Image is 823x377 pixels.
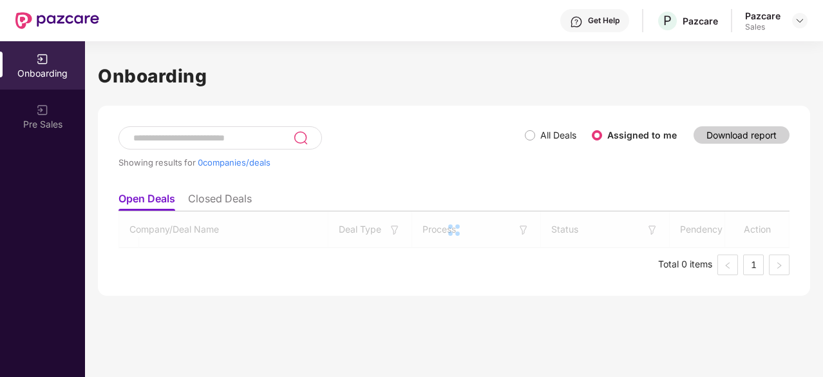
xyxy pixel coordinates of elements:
[663,13,672,28] span: P
[570,15,583,28] img: svg+xml;base64,PHN2ZyBpZD0iSGVscC0zMngzMiIgeG1sbnM9Imh0dHA6Ly93d3cudzMub3JnLzIwMDAvc3ZnIiB3aWR0aD...
[745,22,780,32] div: Sales
[769,255,790,275] button: right
[98,62,810,90] h1: Onboarding
[658,255,712,275] li: Total 0 items
[683,15,718,27] div: Pazcare
[15,12,99,29] img: New Pazcare Logo
[293,130,308,146] img: svg+xml;base64,PHN2ZyB3aWR0aD0iMjQiIGhlaWdodD0iMjUiIHZpZXdCb3g9IjAgMCAyNCAyNSIgZmlsbD0ibm9uZSIgeG...
[724,262,732,269] span: left
[36,104,49,117] img: svg+xml;base64,PHN2ZyB3aWR0aD0iMjAiIGhlaWdodD0iMjAiIHZpZXdCb3g9IjAgMCAyMCAyMCIgZmlsbD0ibm9uZSIgeG...
[744,255,763,275] a: 1
[795,15,805,26] img: svg+xml;base64,PHN2ZyBpZD0iRHJvcGRvd24tMzJ4MzIiIHhtbG5zPSJodHRwOi8vd3d3LnczLm9yZy8yMDAwL3N2ZyIgd2...
[198,157,270,168] span: 0 companies/deals
[717,255,738,275] li: Previous Page
[607,130,677,140] label: Assigned to me
[743,255,764,275] li: 1
[188,192,252,211] li: Closed Deals
[588,15,620,26] div: Get Help
[775,262,783,269] span: right
[540,130,576,140] label: All Deals
[769,255,790,275] li: Next Page
[36,53,49,66] img: svg+xml;base64,PHN2ZyB3aWR0aD0iMjAiIGhlaWdodD0iMjAiIHZpZXdCb3g9IjAgMCAyMCAyMCIgZmlsbD0ibm9uZSIgeG...
[118,192,175,211] li: Open Deals
[745,10,780,22] div: Pazcare
[717,255,738,275] button: left
[118,157,525,168] div: Showing results for
[694,126,790,144] button: Download report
